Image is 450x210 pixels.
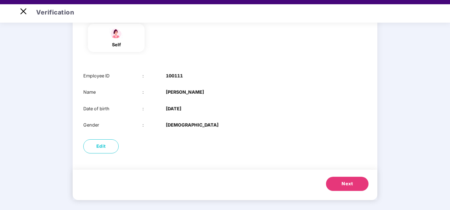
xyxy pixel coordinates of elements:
div: Name [83,89,142,96]
div: Gender [83,122,142,129]
div: : [142,89,166,96]
span: Next [342,180,353,187]
b: [DATE] [166,105,181,112]
div: Employee ID [83,72,142,80]
button: Next [326,177,369,191]
b: [PERSON_NAME] [166,89,204,96]
div: : [142,122,166,129]
button: Edit [83,139,119,153]
b: 100111 [166,72,183,80]
b: [DEMOGRAPHIC_DATA] [166,122,219,129]
div: : [142,105,166,112]
div: Date of birth [83,105,142,112]
div: self [107,41,125,48]
span: Edit [96,143,106,150]
img: svg+xml;base64,PHN2ZyBpZD0iU3BvdXNlX2ljb24iIHhtbG5zPSJodHRwOi8vd3d3LnczLm9yZy8yMDAwL3N2ZyIgd2lkdG... [107,27,125,40]
div: : [142,72,166,80]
